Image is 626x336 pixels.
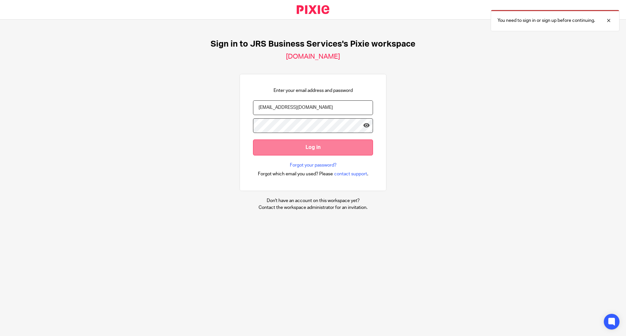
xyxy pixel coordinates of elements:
span: contact support [334,171,367,177]
input: name@example.com [253,100,373,115]
input: Log in [253,139,373,155]
h1: Sign in to JRS Business Services's Pixie workspace [211,39,415,49]
a: Forgot your password? [290,162,336,168]
p: You need to sign in or sign up before continuing. [498,17,595,24]
div: . [258,170,368,178]
h2: [DOMAIN_NAME] [286,52,340,61]
p: Contact the workspace administrator for an invitation. [259,204,367,211]
span: Forgot which email you used? Please [258,171,333,177]
p: Enter your email address and password [274,87,353,94]
p: Don't have an account on this workspace yet? [259,197,367,204]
